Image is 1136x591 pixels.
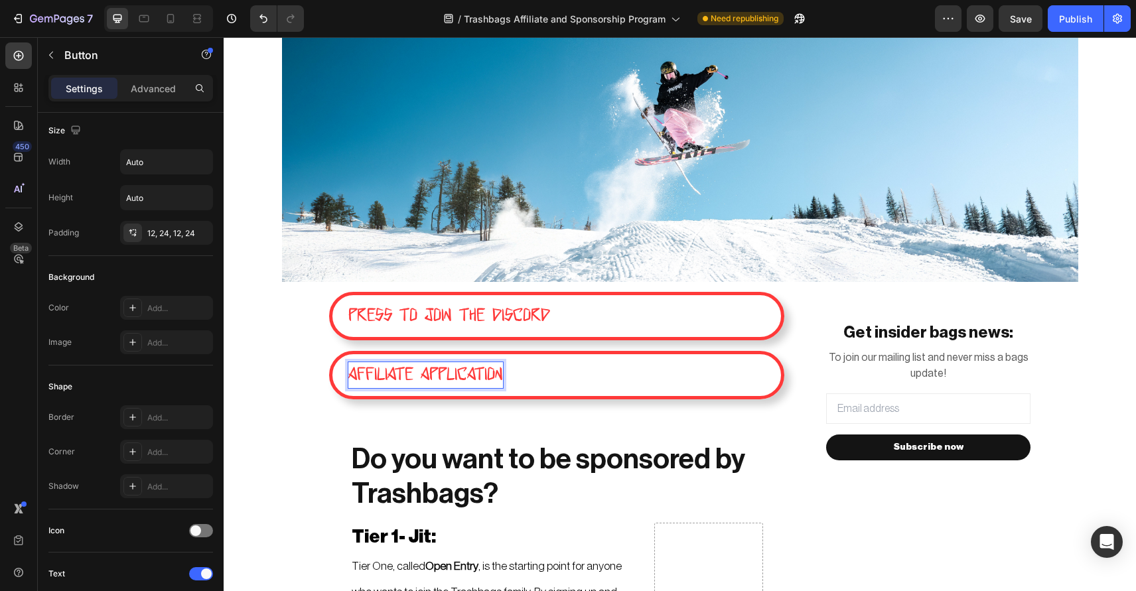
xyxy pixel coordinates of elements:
div: Rich Text Editor. Editing area: main [125,325,279,351]
h2: Get insider bags news: [603,282,807,308]
div: Border [48,411,74,423]
h2: Do you want to be sponsored by Trashbags? [127,404,539,475]
div: Shadow [48,480,79,492]
div: Add... [147,446,210,458]
div: Add... [147,412,210,424]
div: Background [48,271,94,283]
input: Auto [121,186,212,210]
div: Icon [48,525,64,537]
p: AFFILIATE APPLICATION [125,325,279,351]
div: Size [48,122,84,140]
p: To join our mailing list and never miss a bags update! [604,312,806,344]
div: Height [48,192,73,204]
a: Rich Text Editor. Editing area: main [109,317,295,359]
div: Width [48,156,70,168]
span: Trashbags Affiliate and Sponsorship Program [464,12,666,26]
span: Need republishing [711,13,778,25]
button: Save [999,5,1042,32]
div: Publish [1059,12,1092,26]
div: Padding [48,227,79,239]
button: Subscribe now [603,397,807,423]
input: Auto [121,150,212,174]
div: Add... [147,302,210,314]
input: Email address [603,356,807,387]
button: 7 [5,5,99,32]
div: Image [48,336,72,348]
strong: Open Entry [202,523,255,535]
p: Settings [66,82,103,96]
p: Tier 1- Jit: [128,487,419,513]
div: Beta [10,243,32,253]
div: Corner [48,446,75,458]
p: Advanced [131,82,176,96]
p: PRESS TO JOIN THE DISCORD [125,266,326,292]
div: Undo/Redo [250,5,304,32]
div: 450 [13,141,32,152]
p: Button [64,47,177,63]
div: Add... [147,337,210,349]
a: PRESS TO JOIN THE DISCORD [109,258,342,300]
div: Subscribe now [670,403,740,417]
span: Save [1010,13,1032,25]
div: Open Intercom Messenger [1091,526,1123,558]
button: Publish [1048,5,1103,32]
div: Add... [147,481,210,493]
div: 12, 24, 12, 24 [147,228,210,239]
div: Shape [48,381,72,393]
iframe: Design area [224,37,1136,591]
div: Color [48,302,69,314]
p: 7 [87,11,93,27]
span: / [458,12,461,26]
div: Text [48,568,65,580]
